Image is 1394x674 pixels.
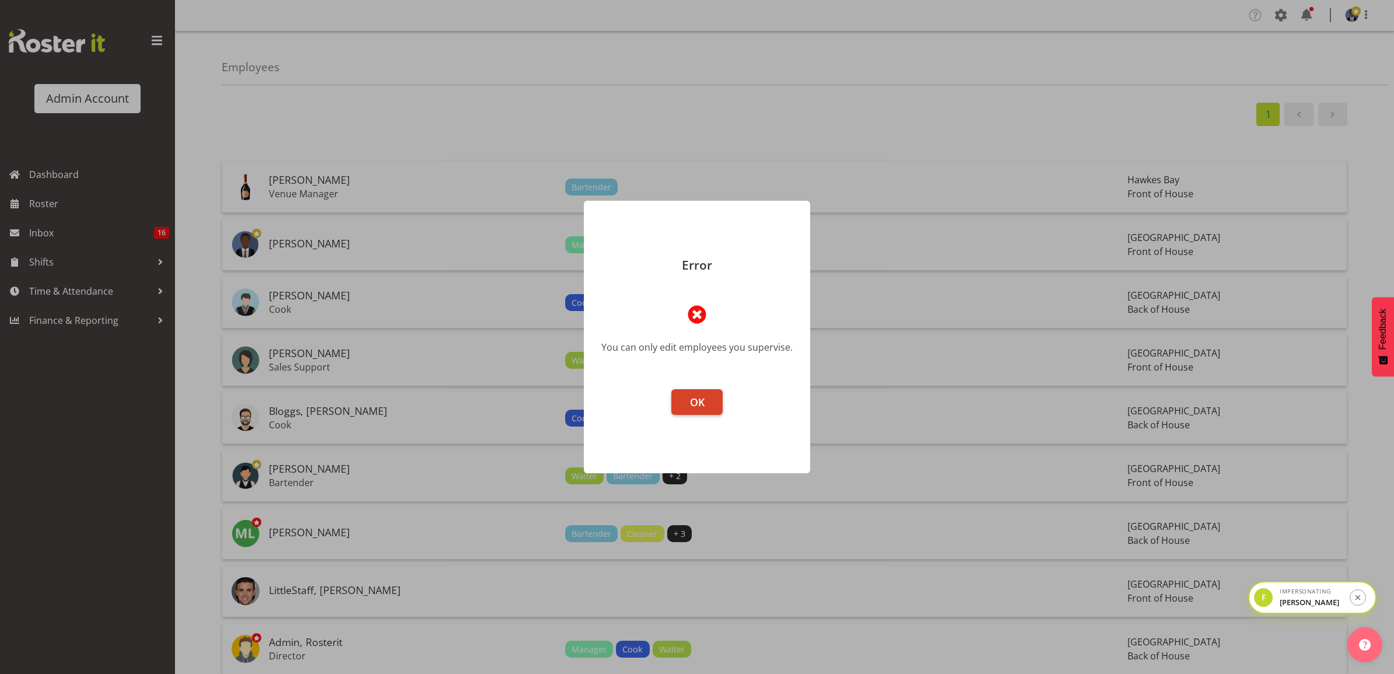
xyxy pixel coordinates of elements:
span: OK [690,395,705,409]
p: Error [596,259,798,271]
button: OK [671,389,723,415]
button: Feedback - Show survey [1372,297,1394,376]
img: help-xxl-2.png [1359,639,1371,651]
span: Feedback [1378,309,1388,350]
button: Stop impersonation [1350,589,1366,606]
div: You can only edit employees you supervise. [601,340,793,354]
